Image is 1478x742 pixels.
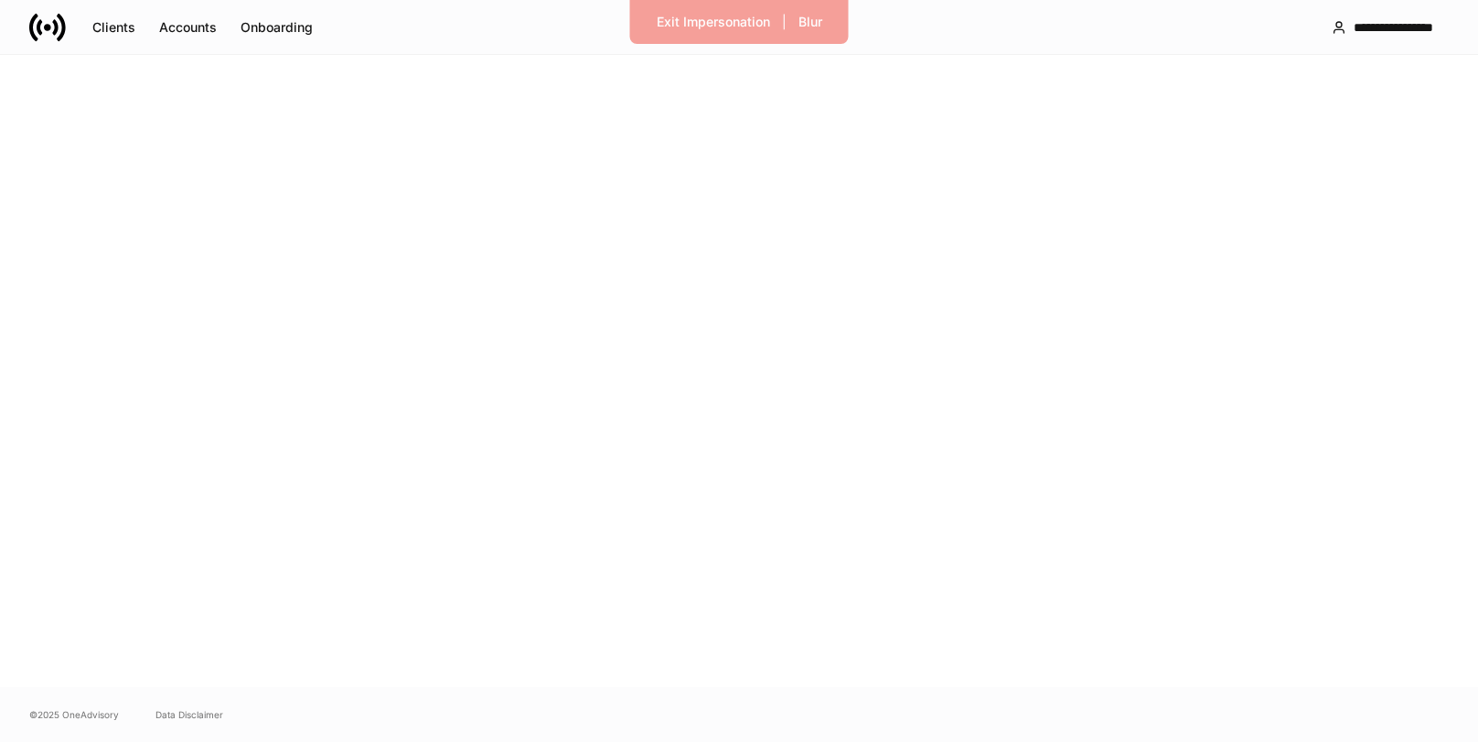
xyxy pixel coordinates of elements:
button: Onboarding [229,13,325,42]
a: Data Disclaimer [155,707,223,722]
span: © 2025 OneAdvisory [29,707,119,722]
div: Exit Impersonation [657,16,770,28]
div: Clients [92,21,135,34]
button: Blur [787,7,834,37]
button: Clients [80,13,147,42]
button: Exit Impersonation [645,7,782,37]
button: Accounts [147,13,229,42]
div: Accounts [159,21,217,34]
div: Blur [798,16,822,28]
div: Onboarding [241,21,313,34]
